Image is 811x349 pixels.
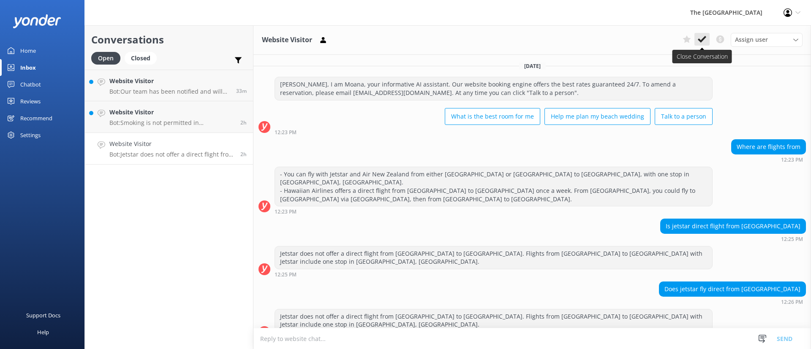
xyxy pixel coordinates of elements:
[109,88,230,95] p: Bot: Our team has been notified and will be with you as soon as possible. Alternatively, you can ...
[20,76,41,93] div: Chatbot
[659,282,806,296] div: Does jetstar fly direct from [GEOGRAPHIC_DATA]
[661,219,806,233] div: Is jetstar direct flight from [GEOGRAPHIC_DATA]
[445,108,540,125] button: What is the best room for me
[659,299,806,305] div: Oct 10 2025 12:26pm (UTC -10:00) Pacific/Honolulu
[275,129,713,135] div: Oct 10 2025 12:23pm (UTC -10:00) Pacific/Honolulu
[236,87,247,95] span: Oct 10 2025 02:21pm (UTC -10:00) Pacific/Honolulu
[275,271,713,277] div: Oct 10 2025 12:25pm (UTC -10:00) Pacific/Honolulu
[85,101,253,133] a: Website VisitorBot:Smoking is not permitted in guestrooms, restaurants, and semi-enclosed areas o...
[655,108,713,125] button: Talk to a person
[125,52,157,65] div: Closed
[781,237,803,242] strong: 12:25 PM
[91,32,247,48] h2: Conversations
[275,209,297,214] strong: 12:23 PM
[275,246,712,269] div: Jetstar does not offer a direct flight from [GEOGRAPHIC_DATA] to [GEOGRAPHIC_DATA]. Flights from ...
[125,53,161,62] a: Closed
[731,157,806,162] div: Oct 10 2025 12:23pm (UTC -10:00) Pacific/Honolulu
[91,53,125,62] a: Open
[275,309,712,332] div: Jetstar does not offer a direct flight from [GEOGRAPHIC_DATA] to [GEOGRAPHIC_DATA]. Flights from ...
[20,42,36,59] div: Home
[275,272,297,277] strong: 12:25 PM
[91,52,120,65] div: Open
[519,62,546,70] span: [DATE]
[275,130,297,135] strong: 12:23 PM
[735,35,768,44] span: Assign user
[13,14,61,28] img: yonder-white-logo.png
[20,93,41,110] div: Reviews
[544,108,650,125] button: Help me plan my beach wedding
[275,208,713,214] div: Oct 10 2025 12:23pm (UTC -10:00) Pacific/Honolulu
[275,77,712,100] div: [PERSON_NAME], I am Moana, your informative AI assistant. Our website booking engine offers the b...
[109,108,234,117] h4: Website Visitor
[85,70,253,101] a: Website VisitorBot:Our team has been notified and will be with you as soon as possible. Alternati...
[240,151,247,158] span: Oct 10 2025 12:26pm (UTC -10:00) Pacific/Honolulu
[109,76,230,86] h4: Website Visitor
[26,307,60,324] div: Support Docs
[660,236,806,242] div: Oct 10 2025 12:25pm (UTC -10:00) Pacific/Honolulu
[20,127,41,143] div: Settings
[20,59,36,76] div: Inbox
[109,139,234,149] h4: Website Visitor
[20,110,52,127] div: Recommend
[781,157,803,162] strong: 12:23 PM
[109,151,234,158] p: Bot: Jetstar does not offer a direct flight from [GEOGRAPHIC_DATA] to [GEOGRAPHIC_DATA]. Flights ...
[781,300,803,305] strong: 12:26 PM
[262,35,312,46] h3: Website Visitor
[240,119,247,126] span: Oct 10 2025 12:50pm (UTC -10:00) Pacific/Honolulu
[732,140,806,154] div: Where are flights from
[109,119,234,127] p: Bot: Smoking is not permitted in guestrooms, restaurants, and semi-enclosed areas of the resort, ...
[85,133,253,165] a: Website VisitorBot:Jetstar does not offer a direct flight from [GEOGRAPHIC_DATA] to [GEOGRAPHIC_D...
[731,33,803,46] div: Assign User
[275,167,712,206] div: - You can fly with Jetstar and Air New Zealand from either [GEOGRAPHIC_DATA] or [GEOGRAPHIC_DATA]...
[37,324,49,341] div: Help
